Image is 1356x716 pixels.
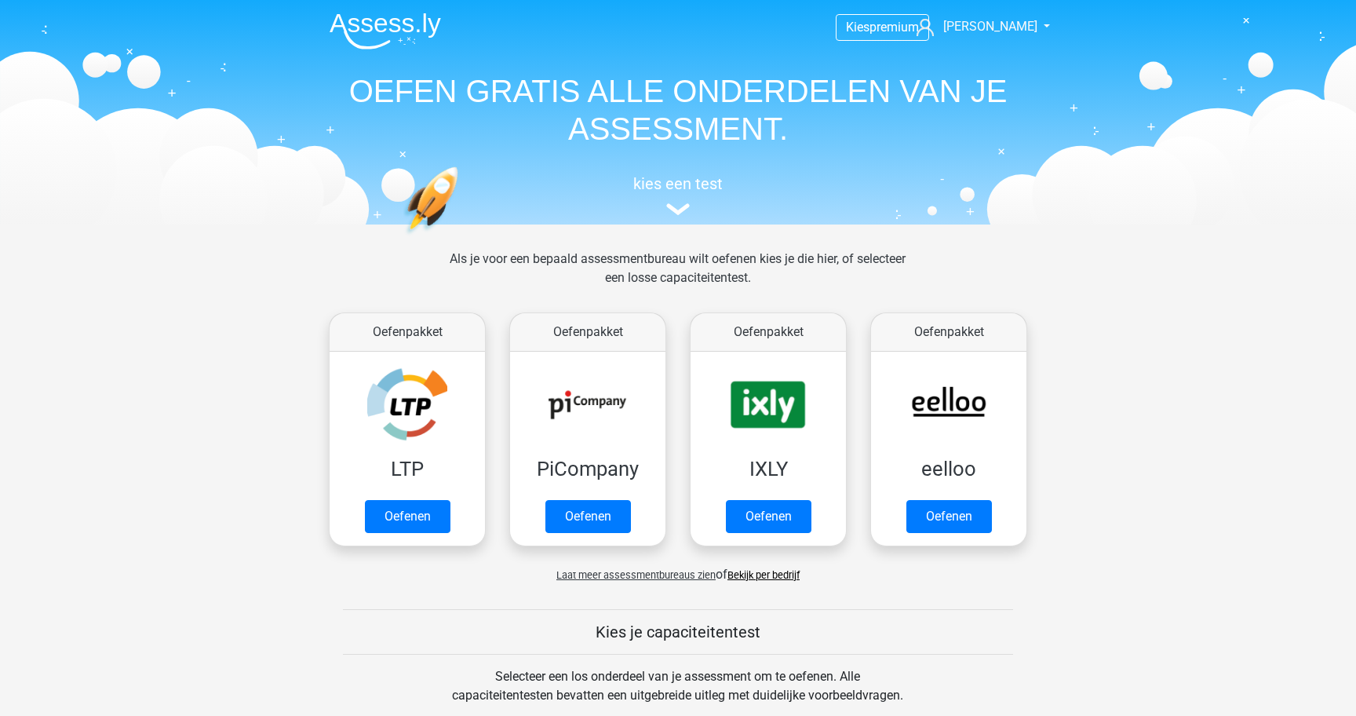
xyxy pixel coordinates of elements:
h5: Kies je capaciteitentest [343,623,1013,641]
a: Oefenen [365,500,450,533]
div: of [317,553,1039,584]
h5: kies een test [317,174,1039,193]
a: Oefenen [545,500,631,533]
span: [PERSON_NAME] [943,19,1037,34]
span: premium [869,20,919,35]
a: Bekijk per bedrijf [727,569,800,581]
a: kies een test [317,174,1039,216]
span: Laat meer assessmentbureaus zien [556,569,716,581]
img: oefenen [403,166,519,309]
img: assessment [666,203,690,215]
h1: OEFEN GRATIS ALLE ONDERDELEN VAN JE ASSESSMENT. [317,72,1039,148]
a: Oefenen [726,500,811,533]
img: Assessly [330,13,441,49]
a: Kiespremium [837,16,928,38]
a: Oefenen [906,500,992,533]
span: Kies [846,20,869,35]
a: [PERSON_NAME] [910,17,1039,36]
div: Als je voor een bepaald assessmentbureau wilt oefenen kies je die hier, of selecteer een losse ca... [437,250,918,306]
